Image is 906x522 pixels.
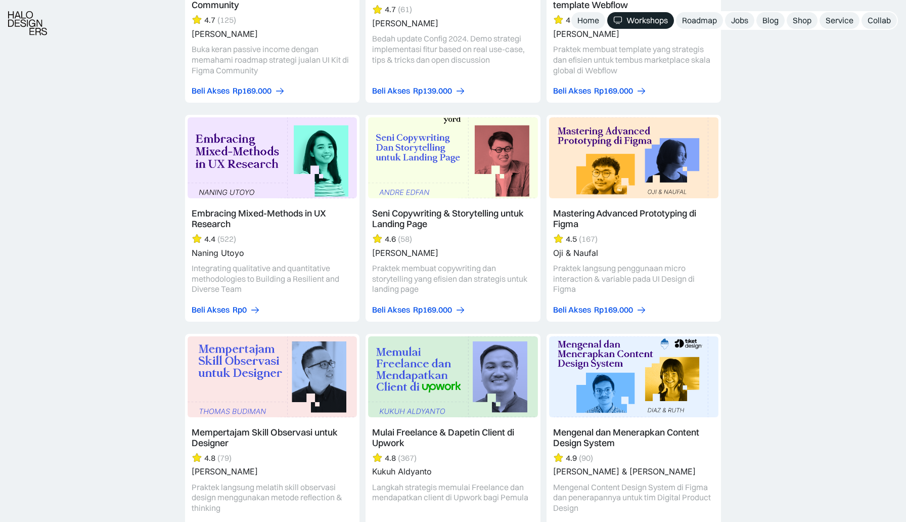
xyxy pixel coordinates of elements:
[862,12,897,29] a: Collab
[868,15,891,26] div: Collab
[372,304,410,315] div: Beli Akses
[233,85,271,96] div: Rp169.000
[607,12,674,29] a: Workshops
[594,85,633,96] div: Rp169.000
[571,12,605,29] a: Home
[192,304,260,315] a: Beli AksesRp0
[682,15,717,26] div: Roadmap
[577,15,599,26] div: Home
[372,85,466,96] a: Beli AksesRp139.000
[553,85,647,96] a: Beli AksesRp169.000
[413,304,452,315] div: Rp169.000
[192,304,230,315] div: Beli Akses
[233,304,247,315] div: Rp0
[192,85,285,96] a: Beli AksesRp169.000
[820,12,859,29] a: Service
[787,12,818,29] a: Shop
[553,304,591,315] div: Beli Akses
[594,304,633,315] div: Rp169.000
[626,15,668,26] div: Workshops
[762,15,779,26] div: Blog
[372,304,466,315] a: Beli AksesRp169.000
[826,15,853,26] div: Service
[372,85,410,96] div: Beli Akses
[413,85,452,96] div: Rp139.000
[676,12,723,29] a: Roadmap
[725,12,754,29] a: Jobs
[793,15,811,26] div: Shop
[192,85,230,96] div: Beli Akses
[553,85,591,96] div: Beli Akses
[756,12,785,29] a: Blog
[553,304,647,315] a: Beli AksesRp169.000
[731,15,748,26] div: Jobs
